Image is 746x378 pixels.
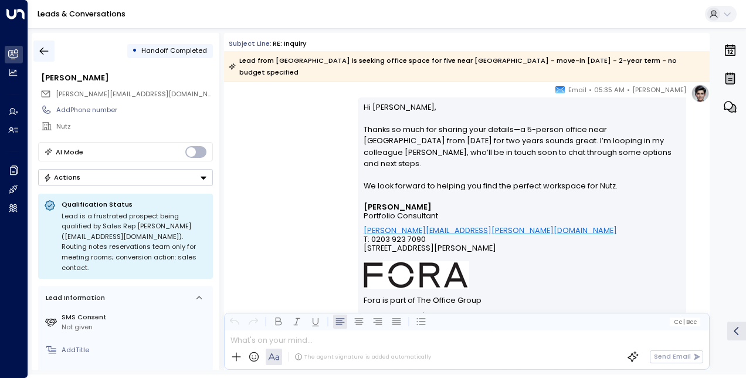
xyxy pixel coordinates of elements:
[683,319,685,325] span: |
[246,315,260,329] button: Redo
[364,310,436,320] strong: Important Notice:
[594,84,625,96] span: 05:35 AM
[273,39,307,49] div: RE: Inquiry
[627,84,630,96] span: •
[62,211,207,274] div: Lead is a frustrated prospect being qualified by Sales Rep [PERSON_NAME] ([EMAIL_ADDRESS][DOMAIN_...
[294,353,431,361] div: The agent signature is added automatically
[62,200,207,209] p: Qualification Status
[62,345,209,355] div: AddTitle
[62,367,209,377] label: Region of Interest
[364,244,496,261] span: [STREET_ADDRESS][PERSON_NAME]
[38,169,213,186] div: Button group with a nested menu
[42,293,105,303] div: Lead Information
[132,42,137,59] div: •
[364,211,438,220] span: Portfolio Consultant
[228,315,242,329] button: Undo
[674,319,697,325] span: Cc Bcc
[229,39,272,48] span: Subject Line:
[632,84,686,96] span: [PERSON_NAME]
[56,89,213,99] span: jason@mermade.co.uk
[229,55,704,78] div: Lead from [GEOGRAPHIC_DATA] is seeking office space for five near [GEOGRAPHIC_DATA] - move-in [DA...
[56,146,83,158] div: AI Mode
[364,261,469,289] img: AIorK4ysLkpAD1VLoJghiceWoVRmgk1XU2vrdoLkeDLGAFfv_vh6vnfJOA1ilUWLDOVq3gZTs86hLsHm3vG-
[141,46,207,55] span: Handoff Completed
[364,226,617,235] a: [PERSON_NAME][EMAIL_ADDRESS][PERSON_NAME][DOMAIN_NAME]
[589,84,592,96] span: •
[41,72,212,83] div: [PERSON_NAME]
[56,122,212,131] div: Nutz
[43,173,80,181] div: Actions
[364,295,481,305] font: Fora is part of The Office Group
[568,84,586,96] span: Email
[670,318,700,326] button: Cc|Bcc
[62,312,209,322] label: SMS Consent
[56,89,224,99] span: [PERSON_NAME][EMAIL_ADDRESS][DOMAIN_NAME]
[691,84,710,103] img: profile-logo.png
[62,322,209,332] div: Not given
[364,235,426,244] span: T: 0203 923 7090
[364,102,681,203] p: Hi [PERSON_NAME], Thanks so much for sharing your details—a 5-person office near [GEOGRAPHIC_DATA...
[364,202,432,212] font: [PERSON_NAME]
[56,105,212,115] div: AddPhone number
[38,169,213,186] button: Actions
[38,9,126,19] a: Leads & Conversations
